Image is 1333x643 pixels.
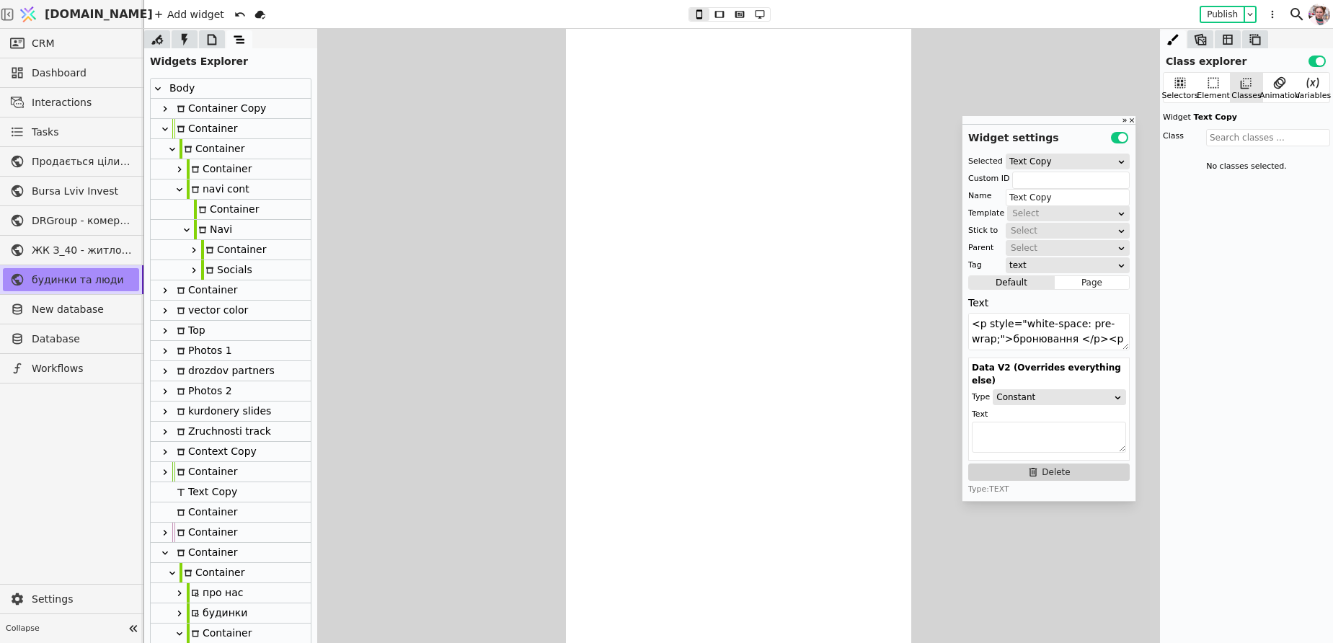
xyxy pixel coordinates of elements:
[187,159,252,179] div: Container
[151,583,311,603] div: про нас
[151,179,311,200] div: navi cont
[144,48,317,69] div: Widgets Explorer
[32,302,132,317] span: New database
[172,402,271,421] div: kurdonery slides
[150,6,229,23] div: Add widget
[151,422,311,442] div: Zruchnosti track
[3,150,139,173] a: Продається цілий будинок [PERSON_NAME] нерухомість
[172,321,205,340] div: Top
[151,361,311,381] div: drozdov partners
[172,381,232,401] div: Photos 2
[172,502,237,522] div: Container
[3,91,139,114] a: Interactions
[151,462,311,482] div: Container
[972,361,1126,387] div: Data V2 (Overrides everything else)
[151,603,311,624] div: будинки
[969,275,1055,290] button: Default
[32,154,132,169] span: Продається цілий будинок [PERSON_NAME] нерухомість
[151,381,311,402] div: Photos 2
[1009,154,1117,169] div: Text Copy
[151,341,311,361] div: Photos 1
[165,79,195,98] div: Body
[1231,90,1261,102] div: Classes
[180,563,244,582] div: Container
[3,61,139,84] a: Dashboard
[151,502,311,523] div: Container
[32,184,132,199] span: Bursa Lviv Invest
[172,280,237,300] div: Container
[194,220,232,239] div: Navi
[201,260,252,280] div: Socials
[187,179,249,199] div: navi cont
[151,402,311,422] div: kurdonery slides
[3,357,139,380] a: Workflows
[962,125,1135,146] div: Widget settings
[972,390,990,404] div: Type
[1259,90,1300,102] div: Animation
[1206,129,1330,146] input: Search classes ...
[187,624,252,643] div: Container
[968,172,1009,186] div: Custom ID
[151,200,311,220] div: Container
[3,209,139,232] a: DRGroup - комерційна нерухоомість
[172,543,237,562] div: Container
[32,95,132,110] span: Interactions
[1197,90,1230,102] div: Element
[1009,258,1117,272] div: text
[172,341,232,360] div: Photos 1
[1012,206,1115,221] div: Select
[6,623,123,635] span: Collapse
[968,313,1130,350] textarea: <p style="white-space: pre-wrap;">бронювання </p><p style="white-space: pre-wrap;">помешкань – ві...
[32,592,132,607] span: Settings
[45,6,153,23] span: [DOMAIN_NAME]
[32,332,132,347] span: Database
[180,139,244,159] div: Container
[151,523,311,543] div: Container
[172,523,237,542] div: Container
[972,407,1126,422] div: Text
[14,1,144,28] a: [DOMAIN_NAME]
[151,159,311,179] div: Container
[32,272,132,288] span: будинки та люди
[151,482,311,502] div: Text Copy
[3,179,139,203] a: Bursa Lviv Invest
[968,154,1003,169] div: Selected
[968,223,998,238] div: Stick to
[32,361,132,376] span: Workflows
[151,139,311,159] div: Container
[151,563,311,583] div: Container
[151,79,311,99] div: Body
[1295,90,1331,102] div: Variables
[172,99,266,118] div: Container Copy
[32,36,55,51] span: CRM
[1055,275,1129,290] button: Page
[151,260,311,280] div: Socials
[1308,1,1330,27] img: 1611404642663-DSC_1169-po-%D1%81cropped.jpg
[566,29,911,643] iframe: To enrich screen reader interactions, please activate Accessibility in Grammarly extension settings
[151,99,311,119] div: Container Copy
[32,213,132,229] span: DRGroup - комерційна нерухоомість
[32,243,132,258] span: ЖК З_40 - житлова та комерційна нерухомість класу Преміум
[172,119,237,138] div: Container
[968,464,1130,481] button: Delete
[996,390,1113,404] div: Constant
[1011,223,1115,238] div: Select
[1191,112,1237,122] span: Text Copy
[1201,7,1244,22] button: Publish
[151,280,311,301] div: Container
[187,603,247,623] div: будинки
[1163,126,1184,146] div: Class
[3,120,139,143] a: Tasks
[3,327,139,350] a: Database
[3,239,139,262] a: ЖК З_40 - житлова та комерційна нерухомість класу Преміум
[151,543,311,563] div: Container
[194,200,259,219] div: Container
[32,66,132,81] span: Dashboard
[1162,90,1199,102] div: Selectors
[32,125,59,140] span: Tasks
[3,587,139,611] a: Settings
[968,189,991,203] div: Name
[17,1,39,28] img: Logo
[968,206,1004,221] div: Template
[151,119,311,139] div: Container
